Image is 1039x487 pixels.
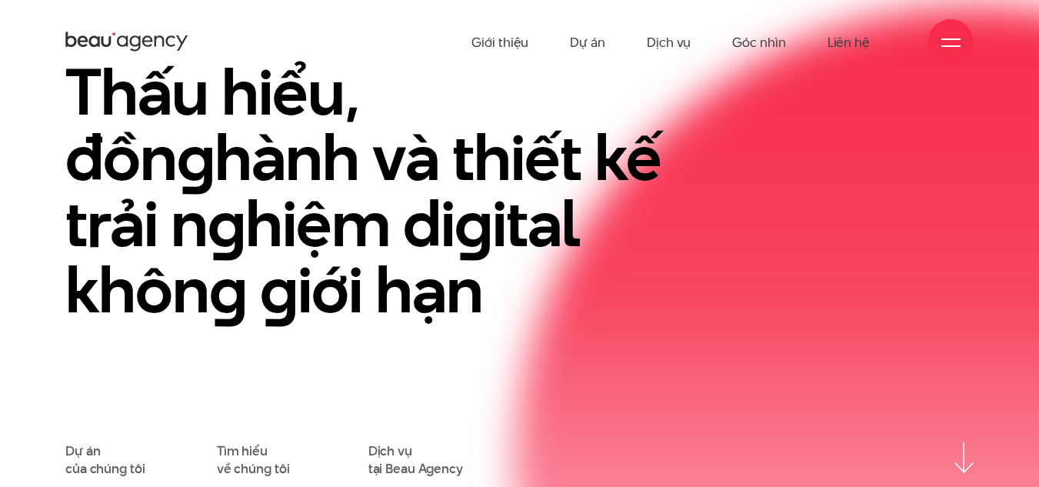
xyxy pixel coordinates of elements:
[65,442,145,477] a: Dự áncủa chúng tôi
[455,178,492,269] en: g
[177,112,215,202] en: g
[260,245,298,335] en: g
[208,178,245,269] en: g
[217,442,290,477] a: Tìm hiểuvề chúng tôi
[368,442,463,477] a: Dịch vụtại Beau Agency
[65,59,663,323] h1: Thấu hiểu, đồn hành và thiết kế trải n hiệm di ital khôn iới hạn
[209,245,247,335] en: g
